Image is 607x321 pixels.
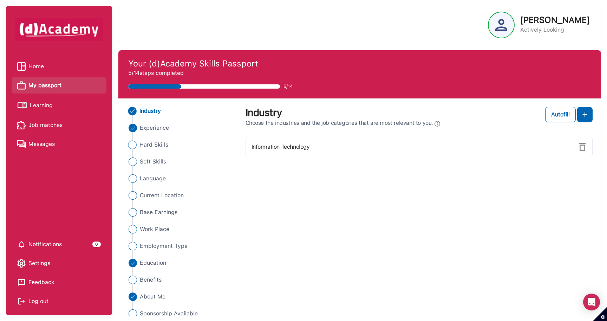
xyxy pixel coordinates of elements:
span: Home [28,61,44,72]
p: Actively Looking [520,26,590,34]
li: Close [127,158,237,166]
div: 0 [92,242,101,247]
li: Close [127,124,237,132]
li: Close [126,141,237,149]
img: dAcademy [15,18,103,41]
span: Education [140,259,166,267]
a: Feedback [17,277,101,288]
li: Close [127,225,237,233]
a: My passport iconMy passport [17,80,101,91]
div: Autofill [551,110,570,119]
img: Log out [17,297,26,306]
img: ... [129,208,137,217]
a: Job matches iconJob matches [17,120,101,130]
img: ... [129,309,137,318]
span: Hard Skills [139,141,168,149]
li: Close [127,191,237,200]
span: Settings [28,258,50,269]
li: Close [127,242,237,250]
a: Home iconHome [17,61,101,72]
span: My passport [28,80,61,91]
li: Close [127,208,237,217]
img: ... [129,191,137,200]
button: add [577,107,593,122]
img: ... [129,158,137,166]
span: Sponsorship Available [140,309,198,318]
li: Close [127,293,237,301]
a: Learning iconLearning [17,99,101,111]
li: Close [127,309,237,318]
p: 5/14 steps completed [128,69,591,77]
span: Job matches [28,120,63,130]
span: 5/14 [283,83,293,90]
span: Current Location [140,191,184,200]
span: Work Place [140,225,169,233]
span: Industry [139,107,161,115]
img: ... [129,124,137,132]
img: feedback [17,278,26,287]
img: ... [129,293,137,301]
img: Home icon [17,62,26,71]
button: Autofill [545,107,576,122]
img: setting [17,240,26,249]
div: Log out [17,296,101,307]
li: Close [127,174,237,183]
span: Soft Skills [140,158,166,166]
img: ... [128,107,136,115]
span: Choose the industries and the job categories that are most relevant to you. [246,120,433,127]
span: Base Earnings [140,208,177,217]
img: setting [17,259,26,268]
li: Close [127,259,237,267]
span: Language [140,174,166,183]
img: My passport icon [17,81,26,90]
img: Learning icon [17,99,27,111]
span: Experience [140,124,169,132]
button: Set cookie preferences [593,307,607,321]
img: Profile [495,19,507,31]
li: Close [127,276,237,284]
div: Open Intercom Messenger [583,294,600,310]
img: Job matches icon [17,121,26,129]
label: Information Technology [252,143,310,151]
span: Employment Type [140,242,188,250]
span: Benefits [140,276,162,284]
label: Industry [246,107,282,118]
p: [PERSON_NAME] [520,16,590,24]
li: Close [126,107,237,115]
img: delete [578,143,587,151]
img: ... [129,259,137,267]
a: Messages iconMessages [17,139,101,149]
span: About Me [140,293,165,301]
img: add [581,110,589,119]
img: ... [129,225,137,233]
span: Messages [28,139,55,149]
img: Messages icon [17,140,26,148]
img: ... [128,141,136,149]
img: ... [129,276,137,284]
img: Info [435,120,440,128]
img: ... [129,242,137,250]
span: Learning [30,100,53,111]
h4: Your (d)Academy Skills Passport [128,59,591,69]
span: Notifications [28,239,62,250]
img: ... [129,174,137,183]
